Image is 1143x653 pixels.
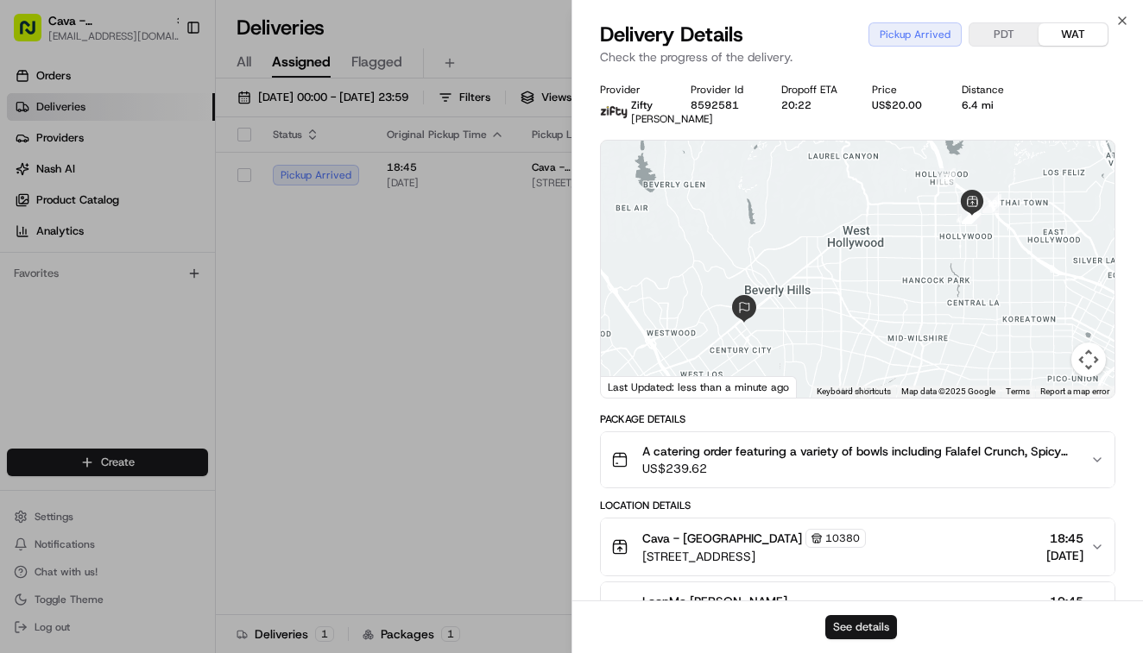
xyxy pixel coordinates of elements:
[17,165,48,196] img: 1736555255976-a54dd68f-1ca7-489b-9aae-adbdc363a1c4
[601,518,1115,575] button: Cava - [GEOGRAPHIC_DATA]10380[STREET_ADDRESS]18:45[DATE]
[605,375,662,398] a: Open this area in Google Maps (opens a new window)
[17,69,314,97] p: Welcome 👋
[962,98,1025,112] div: 6.4 mi
[691,83,754,97] div: Provider Id
[600,499,1115,512] div: Location Details
[691,98,739,112] button: 8592581
[600,48,1115,66] p: Check the progress of the delivery.
[600,412,1115,426] div: Package Details
[825,615,897,639] button: See details
[642,530,802,547] span: Cava - [GEOGRAPHIC_DATA]
[1040,386,1109,396] a: Report a map error
[631,112,713,126] span: [PERSON_NAME]
[172,292,209,305] span: Pylon
[937,168,956,187] div: 7
[781,83,844,97] div: Dropoff ETA
[642,460,1077,477] span: US$239.62
[962,83,1025,97] div: Distance
[605,375,662,398] img: Google
[642,443,1077,460] span: A catering order featuring a variety of bowls including Falafel Crunch, Spicy Lamb + Avocado, Ste...
[10,243,139,274] a: 📗Knowledge Base
[642,593,787,610] span: LoopMe [PERSON_NAME]
[781,98,844,112] div: 20:22
[1046,593,1083,610] span: 19:45
[642,548,866,565] span: [STREET_ADDRESS]
[872,83,935,97] div: Price
[601,582,1115,637] button: LoopMe [PERSON_NAME]19:45
[17,252,31,266] div: 📗
[957,204,976,223] div: 8
[600,98,628,126] img: zifty-logo-trans-sq.png
[1071,342,1106,377] button: Map camera controls
[59,182,218,196] div: We're available if you need us!
[1006,386,1030,396] a: Terms (opens in new tab)
[600,21,743,48] span: Delivery Details
[817,386,891,398] button: Keyboard shortcuts
[600,83,663,97] div: Provider
[59,165,283,182] div: Start new chat
[631,98,653,112] span: Zifty
[17,17,52,52] img: Nash
[1039,23,1108,46] button: WAT
[872,98,935,112] div: US$20.00
[1046,530,1083,547] span: 18:45
[1046,547,1083,564] span: [DATE]
[969,23,1039,46] button: PDT
[901,386,995,396] span: Map data ©2025 Google
[122,292,209,305] a: Powered byPylon
[294,170,314,191] button: Start new chat
[825,531,860,545] span: 10380
[146,252,160,266] div: 💻
[45,111,285,129] input: Clear
[982,194,1001,213] div: 18
[601,376,797,398] div: Last Updated: less than a minute ago
[35,250,132,267] span: Knowledge Base
[163,250,277,267] span: API Documentation
[139,243,284,274] a: 💻API Documentation
[601,432,1115,487] button: A catering order featuring a variety of bowls including Falafel Crunch, Spicy Lamb + Avocado, Ste...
